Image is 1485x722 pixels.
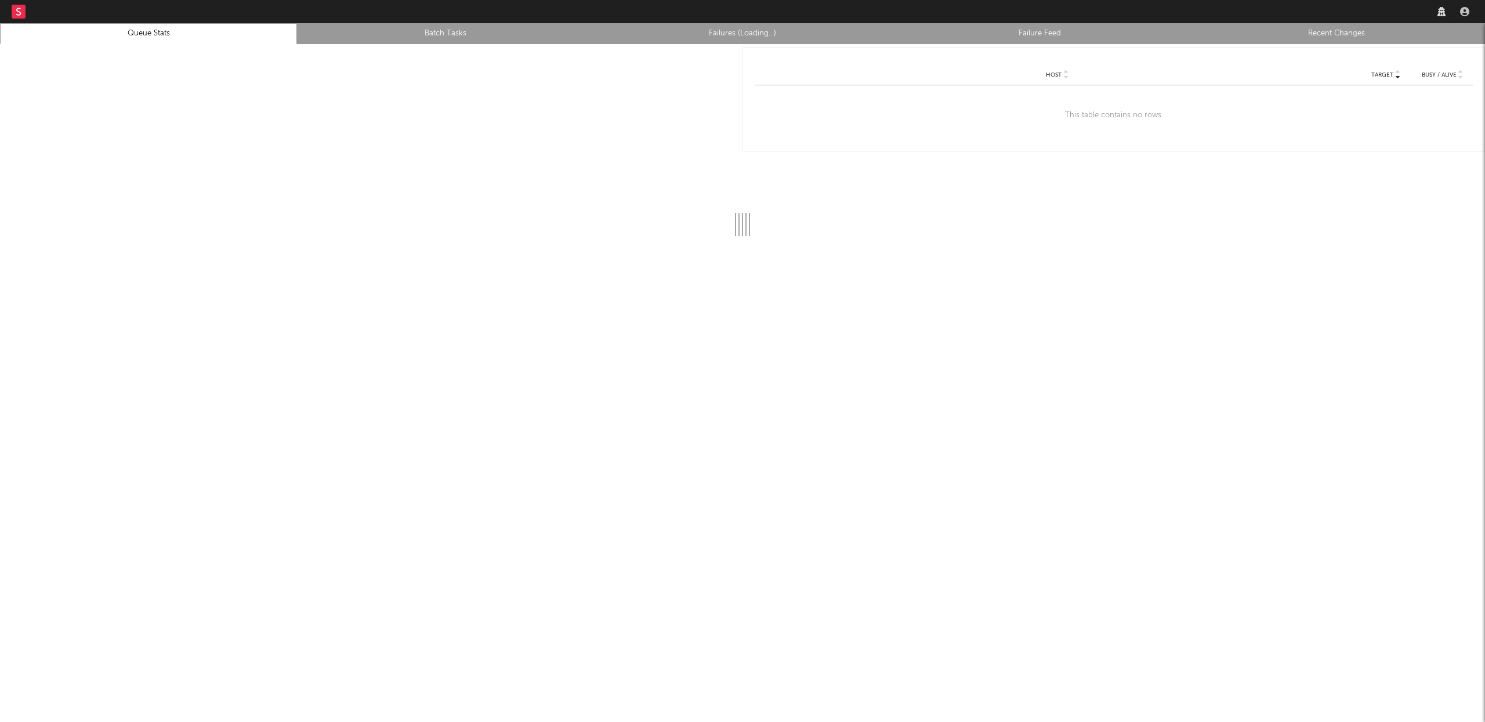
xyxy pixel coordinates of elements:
[1046,71,1062,78] span: Host
[755,85,1473,146] div: This table contains no rows.
[1371,71,1393,78] span: Target
[1194,27,1479,41] a: Recent Changes
[600,27,885,41] a: Failures (Loading...)
[897,27,1182,41] a: Failure Feed
[6,27,291,41] a: Queue Stats
[303,27,588,41] a: Batch Tasks
[1422,71,1457,78] span: Busy / Alive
